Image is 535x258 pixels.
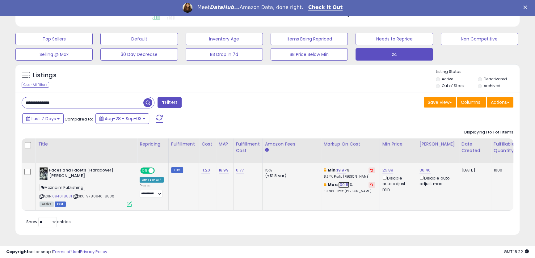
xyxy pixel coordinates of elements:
[105,116,141,122] span: Aug-28 - Sep-03
[40,184,85,191] span: Moznaim Publishing
[419,141,456,147] div: [PERSON_NAME]
[210,4,240,10] i: DataHub...
[464,129,513,135] div: Displaying 1 to 1 of 1 items
[487,97,513,108] button: Actions
[328,167,337,173] b: Min:
[73,194,114,199] span: | SKU: 9780940118836
[442,76,453,82] label: Active
[321,138,380,163] th: The percentage added to the cost of goods (COGS) that forms the calculator for Min & Max prices.
[436,69,520,75] p: Listing States:
[183,3,192,13] img: Profile image for Georgie
[265,167,316,173] div: 15%
[32,116,56,122] span: Last 7 Days
[140,177,164,183] div: Amazon AI *
[494,141,515,154] div: Fulfillable Quantity
[324,182,375,193] div: %
[419,175,454,187] div: Disable auto adjust max
[271,48,348,61] button: BB Price Below Min
[201,167,210,173] a: 11.20
[382,141,414,147] div: Min Price
[494,167,513,173] div: 1000
[100,48,178,61] button: 30 Day Decrease
[38,141,134,147] div: Title
[461,141,488,154] div: Date Created
[171,141,196,147] div: Fulfillment
[65,116,93,122] span: Compared to:
[424,97,456,108] button: Save View
[219,167,229,173] a: 18.99
[141,168,149,173] span: ON
[26,219,71,225] span: Show: entries
[370,169,373,172] i: Revert to store-level Min Markup
[33,71,57,80] h5: Listings
[140,184,164,198] div: Preset:
[40,167,48,180] img: 51y+BTjlfeL._SL40_.jpg
[40,201,54,207] span: All listings currently available for purchase on Amazon
[523,6,529,9] div: Close
[324,168,326,172] i: This overrides the store level min markup for this listing
[324,167,375,179] div: %
[219,141,231,147] div: MAP
[140,141,166,147] div: Repricing
[171,167,183,173] small: FBM
[382,167,394,173] a: 25.89
[158,97,182,108] button: Filters
[442,83,464,88] label: Out of Stock
[324,183,326,187] i: This overrides the store level max markup for this listing
[186,33,263,45] button: Inventory Age
[419,167,431,173] a: 36.46
[370,183,373,186] i: Revert to store-level Max Markup
[236,167,244,173] a: 6.77
[484,83,500,88] label: Archived
[100,33,178,45] button: Default
[461,167,486,173] div: [DATE]
[15,33,93,45] button: Top Sellers
[22,82,49,88] div: Clear All Filters
[265,173,316,179] div: (+$1.8 var)
[441,33,518,45] button: Non Competitive
[154,168,164,173] span: OFF
[356,33,433,45] button: Needs to Reprice
[6,249,29,255] strong: Copyright
[236,141,260,154] div: Fulfillment Cost
[337,167,346,173] a: 19.97
[49,167,124,180] b: Faces and Facets [Hardcover] [PERSON_NAME]
[95,113,149,124] button: Aug-28 - Sep-03
[504,249,529,255] span: 2025-09-11 18:22 GMT
[382,175,412,192] div: Disable auto adjust min
[324,175,375,179] p: 8.64% Profit [PERSON_NAME]
[55,201,66,207] span: FBM
[457,97,486,108] button: Columns
[197,4,303,11] div: Meet Amazon Data, done right.
[356,48,433,61] button: zc
[265,141,318,147] div: Amazon Fees
[40,167,132,206] div: ASIN:
[201,141,213,147] div: Cost
[186,48,263,61] button: BB Drop in 7d
[22,113,64,124] button: Last 7 Days
[324,189,375,193] p: 30.78% Profit [PERSON_NAME]
[315,12,363,17] b: Short Term Storage Fees:
[265,147,269,153] small: Amazon Fees.
[53,249,79,255] a: Terms of Use
[338,182,349,188] a: 100.19
[52,194,72,199] a: 0940118831
[328,182,339,188] b: Max:
[484,76,507,82] label: Deactivated
[364,11,371,17] span: N/A
[15,48,93,61] button: Selling @ Max
[271,33,348,45] button: Items Being Repriced
[80,249,107,255] a: Privacy Policy
[324,141,377,147] div: Markup on Cost
[6,249,107,255] div: seller snap | |
[308,4,343,11] a: Check It Out
[461,99,480,105] span: Columns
